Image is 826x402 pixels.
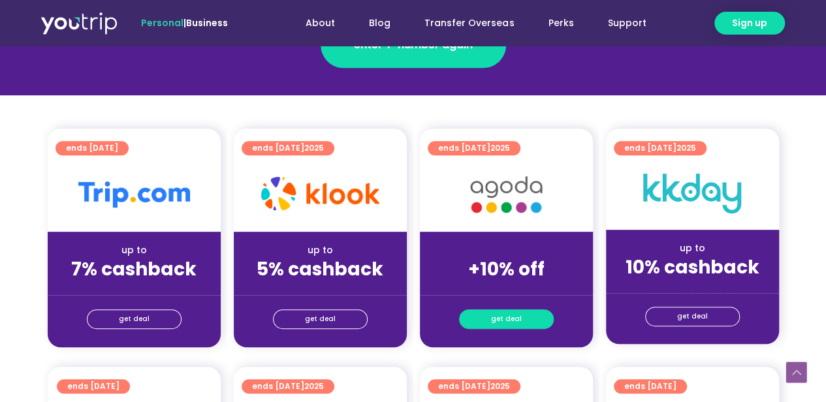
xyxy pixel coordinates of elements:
[428,379,520,394] a: ends [DATE]2025
[289,11,352,35] a: About
[438,379,510,394] span: ends [DATE]
[732,16,767,30] span: Sign up
[242,379,334,394] a: ends [DATE]2025
[186,16,228,29] a: Business
[677,307,708,326] span: get deal
[71,256,197,282] strong: 7% cashback
[714,12,785,35] a: Sign up
[438,141,510,155] span: ends [DATE]
[407,11,531,35] a: Transfer Overseas
[67,379,119,394] span: ends [DATE]
[616,279,769,293] div: (for stays only)
[305,310,336,328] span: get deal
[57,379,130,394] a: ends [DATE]
[616,241,769,255] div: up to
[304,380,324,392] span: 2025
[624,141,696,155] span: ends [DATE]
[490,142,510,153] span: 2025
[244,281,396,295] div: (for stays only)
[490,380,510,392] span: 2025
[304,142,324,153] span: 2025
[56,141,129,155] a: ends [DATE]
[430,281,582,295] div: (for stays only)
[252,379,324,394] span: ends [DATE]
[87,309,182,329] a: get deal
[252,141,324,155] span: ends [DATE]
[58,243,210,257] div: up to
[263,11,663,35] nav: Menu
[645,307,740,326] a: get deal
[273,309,368,329] a: get deal
[141,16,228,29] span: |
[624,379,676,394] span: ends [DATE]
[244,243,396,257] div: up to
[141,16,183,29] span: Personal
[257,256,383,282] strong: 5% cashback
[459,309,554,329] a: get deal
[352,11,407,35] a: Blog
[614,379,687,394] a: ends [DATE]
[590,11,663,35] a: Support
[242,141,334,155] a: ends [DATE]2025
[531,11,590,35] a: Perks
[676,142,696,153] span: 2025
[626,255,759,280] strong: 10% cashback
[491,310,522,328] span: get deal
[614,141,707,155] a: ends [DATE]2025
[58,281,210,295] div: (for stays only)
[468,256,545,282] strong: +10% off
[66,141,118,155] span: ends [DATE]
[494,243,518,256] span: up to
[428,141,520,155] a: ends [DATE]2025
[119,310,150,328] span: get deal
